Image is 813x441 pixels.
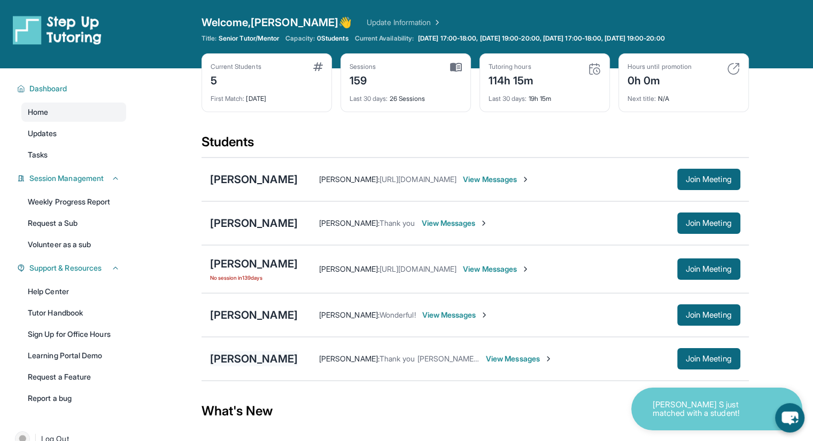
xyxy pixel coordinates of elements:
[28,128,57,139] span: Updates
[21,325,126,344] a: Sign Up for Office Hours
[210,256,298,271] div: [PERSON_NAME]
[210,308,298,322] div: [PERSON_NAME]
[489,62,534,71] div: Tutoring hours
[211,88,323,103] div: [DATE]
[350,94,388,103] span: Last 30 days :
[210,216,298,231] div: [PERSON_NAME]
[686,356,732,362] span: Join Meeting
[29,83,67,94] span: Dashboard
[202,34,216,43] span: Title:
[313,62,323,71] img: card
[677,348,740,369] button: Join Meeting
[319,310,380,319] span: [PERSON_NAME] :
[29,263,102,273] span: Support & Resources
[775,403,804,432] button: chat-button
[677,304,740,326] button: Join Meeting
[677,212,740,234] button: Join Meeting
[21,214,126,233] a: Request a Sub
[463,174,530,185] span: View Messages
[380,310,416,319] span: Wonderful!
[319,264,380,273] span: [PERSON_NAME] :
[677,169,740,190] button: Join Meeting
[211,62,261,71] div: Current Students
[380,354,562,363] span: Thank you [PERSON_NAME]. We will see you at 5 pm.
[489,88,601,103] div: 19h 15m
[210,172,298,187] div: [PERSON_NAME]
[431,17,442,28] img: Chevron Right
[727,62,740,75] img: card
[486,353,553,364] span: View Messages
[521,265,530,273] img: Chevron-Right
[25,83,120,94] button: Dashboard
[463,264,530,274] span: View Messages
[418,34,664,43] span: [DATE] 17:00-18:00, [DATE] 19:00-20:00, [DATE] 17:00-18:00, [DATE] 19:00-20:00
[686,312,732,318] span: Join Meeting
[21,346,126,365] a: Learning Portal Demo
[544,355,553,363] img: Chevron-Right
[21,192,126,211] a: Weekly Progress Report
[380,264,456,273] span: [URL][DOMAIN_NAME]
[380,175,456,184] span: [URL][DOMAIN_NAME]
[21,235,126,254] a: Volunteer as a sub
[677,258,740,280] button: Join Meeting
[211,94,245,103] span: First Match :
[489,94,527,103] span: Last 30 days :
[380,218,415,227] span: Thank you
[686,176,732,183] span: Join Meeting
[421,218,488,229] span: View Messages
[367,17,442,28] a: Update Information
[21,282,126,301] a: Help Center
[653,400,760,418] p: [PERSON_NAME] S just matched with a student!
[21,145,126,164] a: Tasks
[21,367,126,387] a: Request a Feature
[219,34,279,43] span: Senior Tutor/Mentor
[422,310,489,320] span: View Messages
[21,389,126,408] a: Report a bug
[210,273,298,282] span: No session in 139 days
[21,303,126,322] a: Tutor Handbook
[350,62,376,71] div: Sessions
[29,173,104,184] span: Session Management
[686,220,732,226] span: Join Meeting
[489,71,534,88] div: 114h 15m
[480,311,489,319] img: Chevron-Right
[588,62,601,75] img: card
[202,388,749,435] div: What's New
[628,71,692,88] div: 0h 0m
[25,263,120,273] button: Support & Resources
[21,124,126,143] a: Updates
[317,34,349,43] span: 0 Students
[450,62,462,72] img: card
[28,107,48,117] span: Home
[319,218,380,227] span: [PERSON_NAME] :
[285,34,315,43] span: Capacity:
[202,15,352,30] span: Welcome, [PERSON_NAME] 👋
[202,133,749,157] div: Students
[319,354,380,363] span: [PERSON_NAME] :
[521,175,530,184] img: Chevron-Right
[319,175,380,184] span: [PERSON_NAME] :
[28,149,48,160] span: Tasks
[628,62,692,71] div: Hours until promotion
[21,103,126,122] a: Home
[210,351,298,366] div: [PERSON_NAME]
[416,34,667,43] a: [DATE] 17:00-18:00, [DATE] 19:00-20:00, [DATE] 17:00-18:00, [DATE] 19:00-20:00
[13,15,102,45] img: logo
[350,88,462,103] div: 26 Sessions
[686,266,732,272] span: Join Meeting
[211,71,261,88] div: 5
[479,219,488,227] img: Chevron-Right
[628,94,656,103] span: Next title :
[628,88,740,103] div: N/A
[355,34,414,43] span: Current Availability:
[350,71,376,88] div: 159
[25,173,120,184] button: Session Management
